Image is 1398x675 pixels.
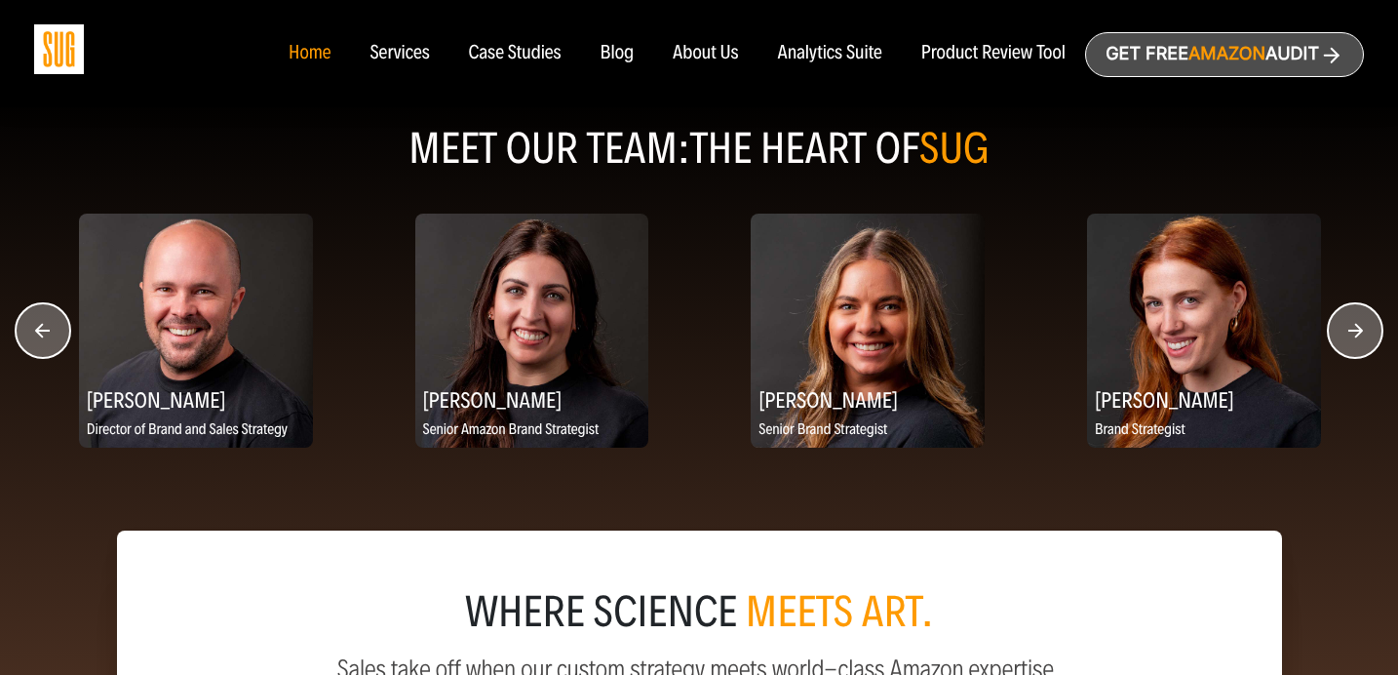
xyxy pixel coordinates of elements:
[673,43,739,64] a: About Us
[415,214,649,448] img: Meridith Andrew, Senior Amazon Brand Strategist
[469,43,562,64] a: Case Studies
[1087,418,1321,443] p: Brand Strategist
[1188,44,1265,64] span: Amazon
[778,43,882,64] a: Analytics Suite
[369,43,429,64] a: Services
[415,418,649,443] p: Senior Amazon Brand Strategist
[751,380,985,418] h2: [PERSON_NAME]
[746,586,934,638] span: meets art.
[601,43,635,64] a: Blog
[79,214,313,448] img: Brett Vetter, Director of Brand and Sales Strategy
[751,214,985,448] img: Katie Ritterbush, Senior Brand Strategist
[289,43,330,64] a: Home
[415,380,649,418] h2: [PERSON_NAME]
[751,418,985,443] p: Senior Brand Strategist
[79,418,313,443] p: Director of Brand and Sales Strategy
[1085,32,1364,77] a: Get freeAmazonAudit
[921,43,1066,64] a: Product Review Tool
[919,123,990,175] span: SUG
[164,593,1235,632] div: where science
[79,380,313,418] h2: [PERSON_NAME]
[1087,214,1321,448] img: Emily Kozel, Brand Strategist
[34,24,84,74] img: Sug
[1087,380,1321,418] h2: [PERSON_NAME]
